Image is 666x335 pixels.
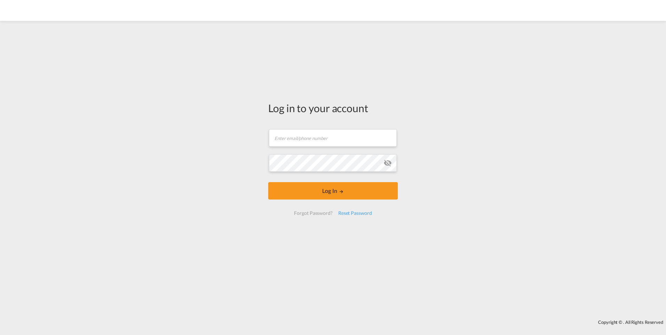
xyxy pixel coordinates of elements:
md-icon: icon-eye-off [384,159,392,167]
input: Enter email/phone number [269,129,397,147]
div: Log in to your account [268,101,398,115]
div: Forgot Password? [291,207,335,219]
button: LOGIN [268,182,398,200]
div: Reset Password [335,207,375,219]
